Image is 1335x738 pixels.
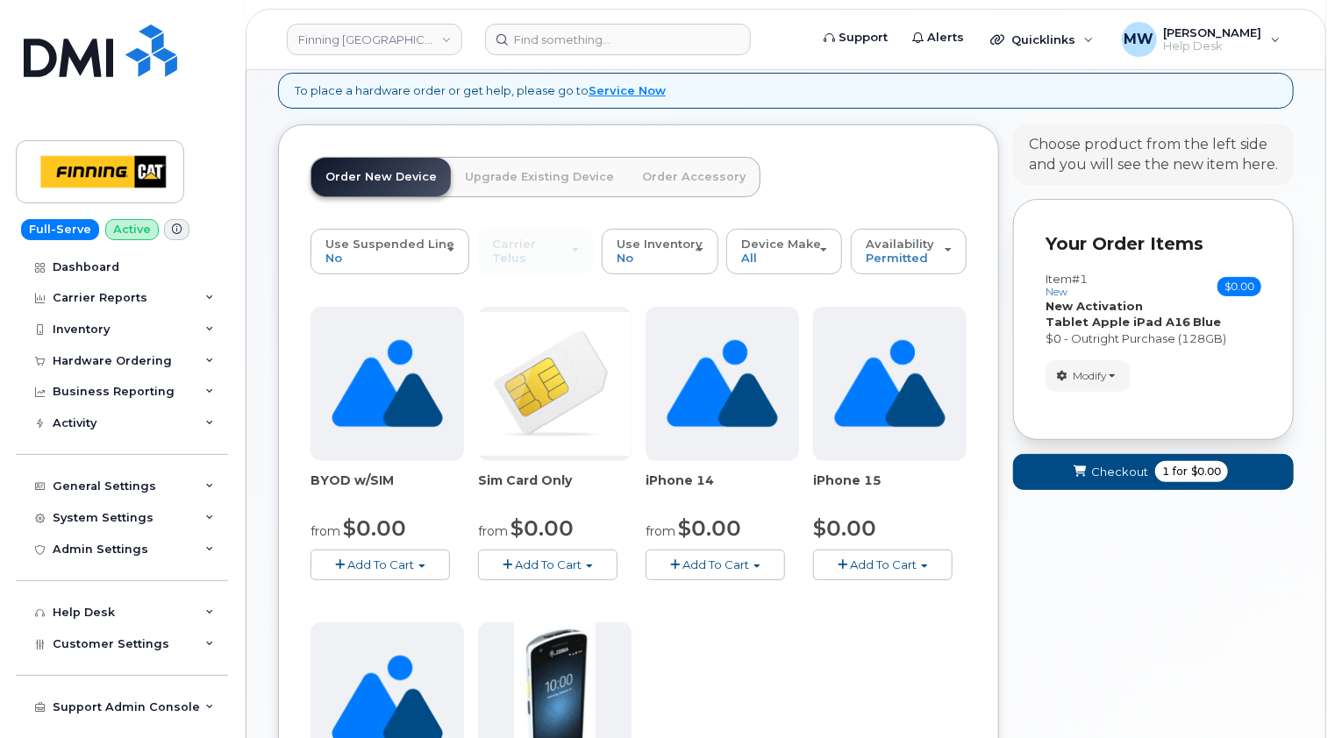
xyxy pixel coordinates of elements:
[295,82,666,99] p: To place a hardware order or get help, please go to
[510,515,574,541] span: $0.00
[927,29,964,46] span: Alerts
[1169,464,1191,479] span: for
[646,472,799,507] div: iPhone 14
[900,20,976,55] a: Alerts
[811,20,900,55] a: Support
[311,158,451,196] a: Order New Device
[726,229,842,274] button: Device Make All
[741,251,757,265] span: All
[741,237,821,251] span: Device Make
[1162,464,1169,479] span: 1
[287,24,462,55] a: Finning Canada
[332,307,443,461] img: no_image_found-2caef05468ed5679b831cfe6fc140e25e0c280774317ffc20a367ab7fd17291e.png
[628,158,760,196] a: Order Accessory
[1193,315,1221,329] strong: Blue
[1029,135,1278,175] div: Choose product from the left side and you will see the new item here.
[851,229,967,274] button: Availability Permitted
[311,472,464,507] div: BYOD w/SIM
[515,557,582,571] span: Add To Cart
[325,237,454,251] span: Use Suspended Line
[1072,272,1088,286] span: #1
[813,472,967,507] div: iPhone 15
[839,29,888,46] span: Support
[1046,286,1067,298] small: new
[311,229,469,274] button: Use Suspended Line No
[485,24,751,55] input: Find something...
[589,83,666,97] a: Service Now
[325,251,342,265] span: No
[1164,39,1262,53] span: Help Desk
[813,550,953,580] button: Add To Cart
[682,557,749,571] span: Add To Cart
[451,158,628,196] a: Upgrade Existing Device
[646,550,785,580] button: Add To Cart
[1046,231,1261,257] p: Your Order Items
[866,237,934,251] span: Availability
[1073,368,1107,384] span: Modify
[1046,315,1190,329] strong: Tablet Apple iPad A16
[850,557,917,571] span: Add To Cart
[617,237,703,251] span: Use Inventory
[1164,25,1262,39] span: [PERSON_NAME]
[1046,360,1131,391] button: Modify
[343,515,406,541] span: $0.00
[1011,32,1075,46] span: Quicklinks
[602,229,717,274] button: Use Inventory No
[646,523,675,539] small: from
[311,523,340,539] small: from
[1013,454,1294,490] button: Checkout 1 for $0.00
[1046,273,1088,298] h3: Item
[1046,330,1261,347] div: $0 - Outright Purchase (128GB)
[617,251,633,265] span: No
[678,515,741,541] span: $0.00
[478,312,632,456] img: ______________2020-08-11___23.11.32.png
[478,550,618,580] button: Add To Cart
[478,472,632,507] div: Sim Card Only
[1217,277,1261,296] span: $0.00
[1110,22,1293,57] div: Matthew Walshe
[667,307,778,461] img: no_image_found-2caef05468ed5679b831cfe6fc140e25e0c280774317ffc20a367ab7fd17291e.png
[834,307,946,461] img: no_image_found-2caef05468ed5679b831cfe6fc140e25e0c280774317ffc20a367ab7fd17291e.png
[1124,29,1154,50] span: MW
[813,515,876,541] span: $0.00
[866,251,928,265] span: Permitted
[1046,299,1143,313] strong: New Activation
[478,523,508,539] small: from
[978,22,1106,57] div: Quicklinks
[347,557,414,571] span: Add To Cart
[1191,464,1221,479] span: $0.00
[311,550,450,580] button: Add To Cart
[1091,464,1148,480] span: Checkout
